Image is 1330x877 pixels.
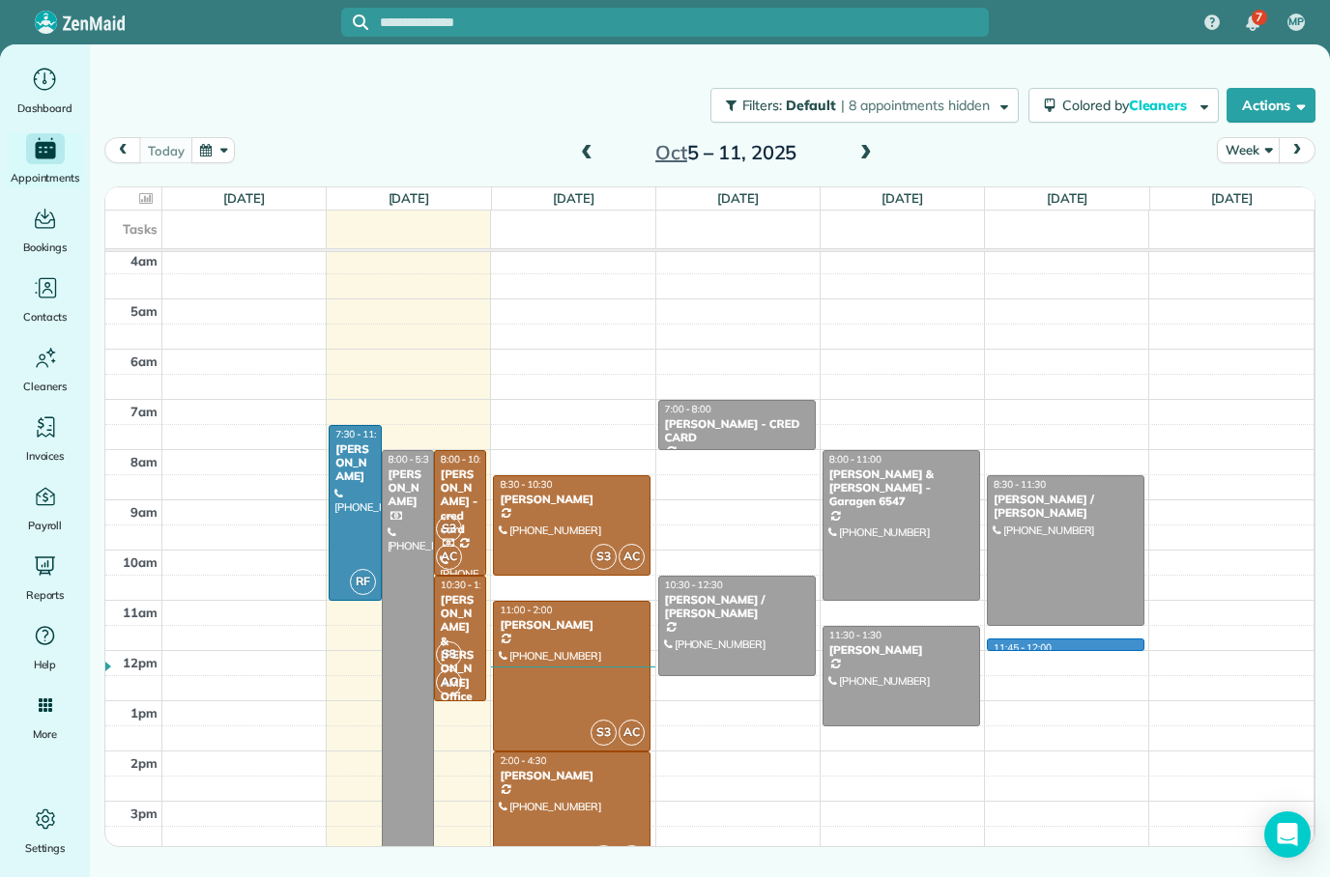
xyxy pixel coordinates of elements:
span: 12pm [123,655,158,670]
span: S3 [436,516,462,542]
a: [DATE] [1047,190,1088,206]
button: Filters: Default | 8 appointments hidden [710,88,1019,123]
a: Help [8,620,82,674]
div: [PERSON_NAME] [388,467,428,509]
a: [DATE] [223,190,265,206]
span: 11:00 - 2:00 [500,604,552,616]
span: 8am [130,454,158,469]
span: AC [619,845,645,871]
span: 9am [130,504,158,520]
span: 5am [130,303,158,319]
a: [DATE] [389,190,430,206]
div: [PERSON_NAME] [499,493,645,506]
span: 7:30 - 11:00 [335,428,388,440]
span: Colored by [1062,97,1194,114]
span: Filters: [742,97,783,114]
span: 8:00 - 5:30 [389,453,435,466]
span: 4am [130,253,158,269]
span: 7:00 - 8:00 [665,403,711,415]
a: Appointments [8,133,82,187]
button: prev [104,137,141,163]
span: S3 [436,641,462,667]
button: Week [1217,137,1280,163]
span: 7am [130,404,158,419]
span: S3 [591,845,617,871]
div: [PERSON_NAME] [828,643,974,657]
a: Invoices [8,411,82,466]
span: Invoices [26,446,65,466]
span: 10:30 - 1:00 [441,579,493,591]
span: AC [436,544,462,570]
span: 3pm [130,806,158,821]
a: [DATE] [553,190,594,206]
span: Contacts [23,307,67,326]
a: Payroll [8,481,82,535]
span: Appointments [11,168,80,187]
h2: 5 – 11, 2025 [605,142,847,163]
button: Colored byCleaners [1028,88,1219,123]
span: AC [436,669,462,695]
div: 7 unread notifications [1232,2,1273,44]
a: Settings [8,804,82,858]
div: [PERSON_NAME] - cred card [440,467,480,537]
span: 8:30 - 11:30 [994,478,1046,491]
div: [PERSON_NAME] / [PERSON_NAME] [993,493,1139,521]
span: RF [350,569,376,595]
span: Oct [655,140,687,164]
span: Reports [26,585,65,605]
span: 8:00 - 11:00 [829,453,882,466]
span: AC [619,720,645,746]
button: Focus search [341,14,368,30]
div: [PERSON_NAME] & [PERSON_NAME] Office [PERSON_NAME] And Newmam [440,593,480,787]
span: Tasks [123,221,158,237]
div: [PERSON_NAME] [334,442,375,484]
span: 1pm [130,705,158,721]
span: AC [619,544,645,570]
span: 7 [1256,10,1262,25]
span: Cleaners [23,377,67,396]
a: Bookings [8,203,82,257]
span: Cleaners [1129,97,1191,114]
span: 6am [130,354,158,369]
span: 11am [123,605,158,620]
button: next [1279,137,1316,163]
span: 10am [123,554,158,570]
span: Payroll [28,516,63,535]
span: 11:45 - 12:00 [994,641,1052,654]
a: [DATE] [1211,190,1253,206]
div: [PERSON_NAME] [499,618,645,632]
span: 10:30 - 12:30 [665,579,723,591]
button: today [139,137,192,163]
span: S3 [591,544,617,570]
span: S3 [591,720,617,746]
span: 2pm [130,755,158,771]
a: [DATE] [882,190,923,206]
span: 8:30 - 10:30 [500,478,552,491]
span: Default [786,97,837,114]
div: [PERSON_NAME] - CRED CARD [664,417,810,445]
a: Reports [8,551,82,605]
div: Open Intercom Messenger [1264,811,1311,858]
span: | 8 appointments hidden [841,97,990,114]
a: Dashboard [8,64,82,118]
div: [PERSON_NAME] & [PERSON_NAME] - Garagen 6547 [828,467,974,509]
span: 8:00 - 10:30 [441,453,493,466]
a: Contacts [8,272,82,326]
svg: Focus search [353,14,368,30]
a: Filters: Default | 8 appointments hidden [701,88,1019,123]
span: More [33,724,57,744]
span: MP [1288,14,1304,30]
a: Cleaners [8,342,82,396]
a: [DATE] [717,190,759,206]
button: Actions [1227,88,1316,123]
div: [PERSON_NAME] / [PERSON_NAME] [664,593,810,621]
span: Dashboard [17,99,72,118]
span: Help [34,655,57,674]
div: [PERSON_NAME] [499,769,645,782]
span: Settings [25,838,66,858]
span: 11:30 - 1:30 [829,629,882,641]
span: 2:00 - 4:30 [500,754,546,767]
span: Bookings [23,238,68,257]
